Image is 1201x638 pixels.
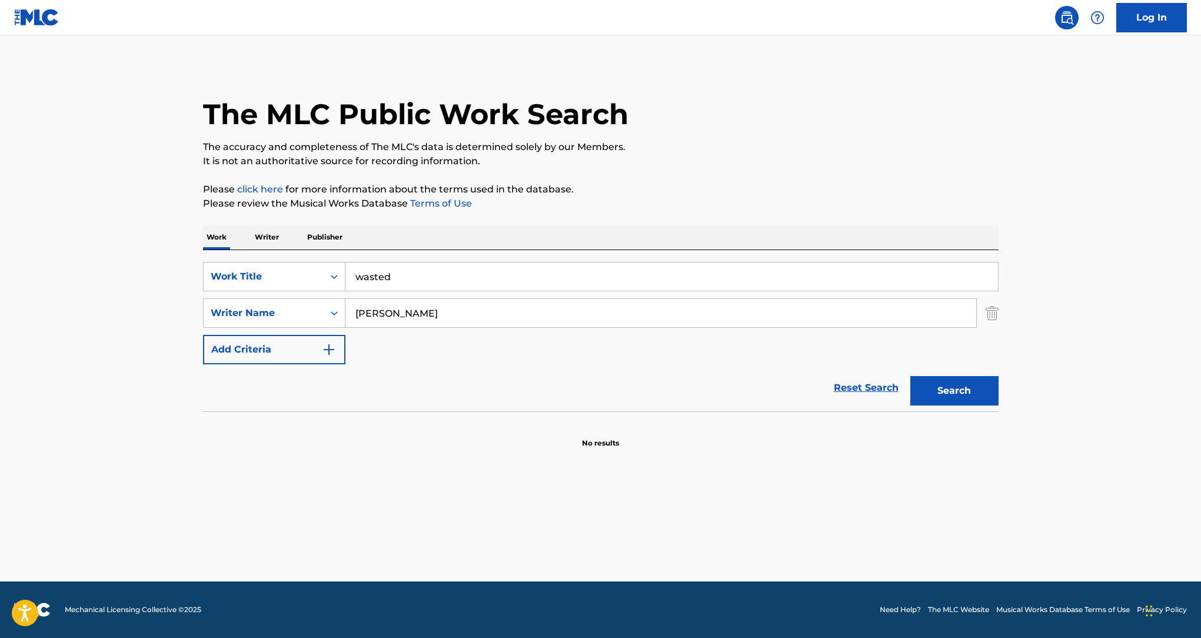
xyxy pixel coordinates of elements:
a: Privacy Policy [1137,604,1187,615]
a: Log In [1116,3,1187,32]
p: Writer [251,225,282,250]
div: Help [1086,6,1109,29]
p: No results [582,424,619,448]
img: 9d2ae6d4665cec9f34b9.svg [322,343,336,357]
button: Add Criteria [203,335,345,364]
p: The accuracy and completeness of The MLC's data is determined solely by our Members. [203,140,999,154]
img: help [1090,11,1104,25]
a: The MLC Website [928,604,989,615]
a: Need Help? [880,604,921,615]
a: Public Search [1055,6,1079,29]
a: Terms of Use [408,198,472,209]
span: Mechanical Licensing Collective © 2025 [65,604,201,615]
p: Please review the Musical Works Database [203,197,999,211]
h1: The MLC Public Work Search [203,97,628,132]
iframe: Chat Widget [1142,581,1201,638]
p: Publisher [304,225,346,250]
img: logo [14,603,51,617]
a: Musical Works Database Terms of Use [996,604,1130,615]
button: Search [910,376,999,406]
p: Please for more information about the terms used in the database. [203,182,999,197]
img: MLC Logo [14,9,59,26]
a: click here [237,184,283,195]
div: Drag [1146,593,1153,629]
div: Writer Name [211,306,317,320]
div: Work Title [211,270,317,284]
p: It is not an authoritative source for recording information. [203,154,999,168]
img: Delete Criterion [986,298,999,328]
a: Reset Search [828,375,904,401]
p: Work [203,225,230,250]
img: search [1060,11,1074,25]
form: Search Form [203,262,999,411]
